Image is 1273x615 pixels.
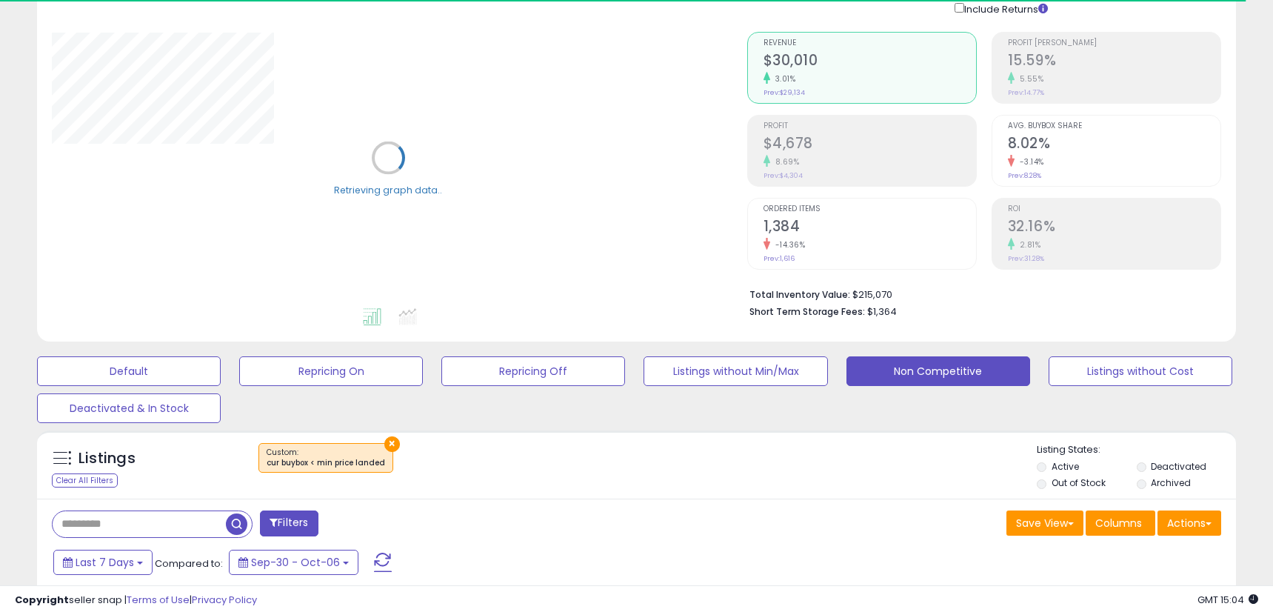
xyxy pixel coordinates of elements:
label: Archived [1151,476,1191,489]
button: Repricing Off [441,356,625,386]
button: Actions [1157,511,1221,536]
small: -3.14% [1015,156,1044,167]
button: Last 7 Days [53,550,153,575]
span: $1,364 [867,305,897,319]
span: Compared to: [155,556,223,571]
small: Prev: 8.28% [1008,171,1041,180]
span: Sep-30 - Oct-06 [251,555,340,570]
label: Out of Stock [1052,476,1106,489]
div: Clear All Filters [52,473,118,488]
span: Custom: [267,447,385,469]
a: Terms of Use [127,593,190,607]
button: Listings without Cost [1049,356,1232,386]
h2: $4,678 [764,135,976,155]
span: ROI [1008,205,1220,213]
button: Sep-30 - Oct-06 [229,550,358,575]
button: Repricing On [239,356,423,386]
label: Deactivated [1151,460,1206,473]
h5: Listings [78,448,136,469]
b: Short Term Storage Fees: [749,305,865,318]
p: Listing States: [1037,443,1236,457]
label: Active [1052,460,1079,473]
button: Default [37,356,221,386]
small: 2.81% [1015,239,1041,250]
h2: 8.02% [1008,135,1220,155]
span: Profit [PERSON_NAME] [1008,39,1220,47]
span: 2025-10-14 15:04 GMT [1197,593,1258,607]
h2: 15.59% [1008,52,1220,72]
small: Prev: $29,134 [764,88,805,97]
div: cur buybox < min price landed [267,458,385,468]
span: Profit [764,122,976,130]
li: $215,070 [749,285,1210,302]
small: Prev: 31.28% [1008,254,1044,263]
small: 8.69% [770,156,800,167]
small: Prev: 14.77% [1008,88,1044,97]
button: Non Competitive [846,356,1030,386]
span: Last 7 Days [76,555,134,570]
small: 5.55% [1015,73,1044,84]
button: Deactivated & In Stock [37,393,221,423]
a: Privacy Policy [192,593,257,607]
h2: 1,384 [764,218,976,238]
span: Ordered Items [764,205,976,213]
div: Retrieving graph data.. [334,183,442,196]
small: Prev: 1,616 [764,254,795,263]
small: -14.36% [770,239,806,250]
button: Columns [1086,511,1155,536]
button: Filters [260,511,318,536]
span: Columns [1095,516,1142,531]
small: Prev: $4,304 [764,171,803,180]
button: Save View [1006,511,1083,536]
h2: 32.16% [1008,218,1220,238]
button: Listings without Min/Max [644,356,827,386]
button: × [384,436,400,452]
b: Total Inventory Value: [749,288,850,301]
small: 3.01% [770,73,796,84]
span: Avg. Buybox Share [1008,122,1220,130]
strong: Copyright [15,593,69,607]
span: Revenue [764,39,976,47]
h2: $30,010 [764,52,976,72]
div: seller snap | | [15,594,257,608]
